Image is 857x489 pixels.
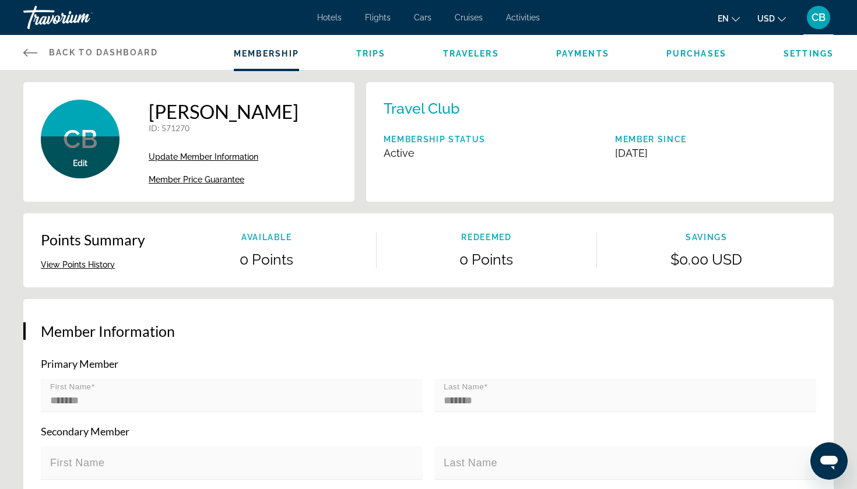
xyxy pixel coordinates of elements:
[384,135,486,144] p: Membership Status
[50,457,105,469] mat-label: First Name
[149,152,258,161] span: Update Member Information
[41,357,816,370] p: Primary Member
[377,233,596,242] p: Redeemed
[49,48,158,57] span: Back to Dashboard
[149,123,157,133] span: ID
[157,233,376,242] p: Available
[234,49,299,58] a: Membership
[157,251,376,268] p: 0 Points
[597,251,816,268] p: $0.00 USD
[810,442,848,480] iframe: Bouton de lancement de la fenêtre de messagerie
[597,233,816,242] p: Savings
[63,124,98,154] span: CB
[384,147,486,159] p: Active
[149,152,298,161] a: Update Member Information
[757,10,786,27] button: Change currency
[556,49,609,58] a: Payments
[615,135,687,144] p: Member Since
[506,13,540,22] a: Activities
[41,322,816,340] h3: Member Information
[73,158,87,168] button: Edit
[812,12,826,23] span: CB
[149,175,244,184] span: Member Price Guarantee
[41,425,816,438] p: Secondary Member
[443,49,499,58] a: Travelers
[444,382,484,391] mat-label: Last Name
[41,231,145,248] p: Points Summary
[757,14,775,23] span: USD
[666,49,726,58] a: Purchases
[23,2,140,33] a: Travorium
[414,13,431,22] a: Cars
[803,5,834,30] button: User Menu
[615,147,687,159] p: [DATE]
[377,251,596,268] p: 0 Points
[23,35,158,70] a: Back to Dashboard
[365,13,391,22] a: Flights
[444,457,497,469] mat-label: Last Name
[718,10,740,27] button: Change language
[356,49,386,58] a: Trips
[41,259,115,270] button: View Points History
[73,159,87,168] span: Edit
[455,13,483,22] a: Cruises
[149,100,298,123] h1: [PERSON_NAME]
[384,100,460,117] p: Travel Club
[50,382,91,391] mat-label: First Name
[317,13,342,22] a: Hotels
[784,49,834,58] a: Settings
[718,14,729,23] span: en
[149,123,298,133] p: : 571270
